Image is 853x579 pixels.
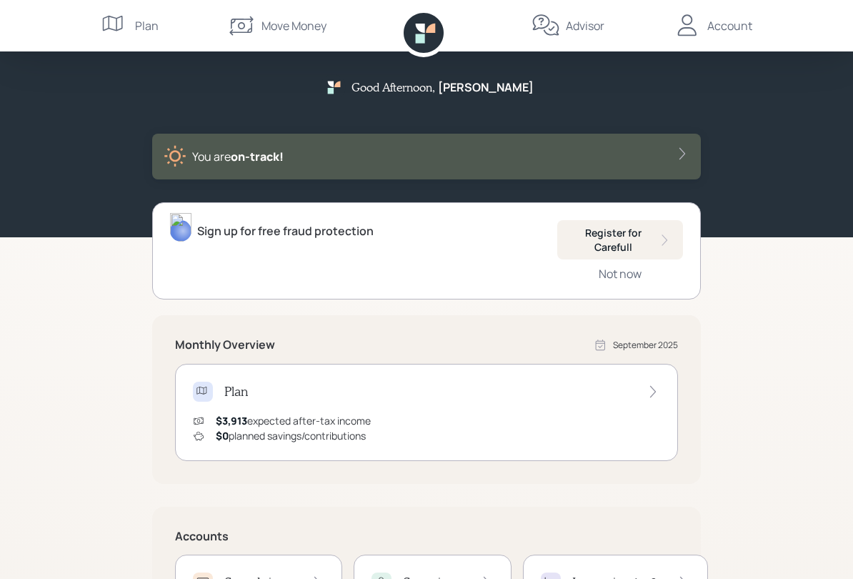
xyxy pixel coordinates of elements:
div: Register for Carefull [569,226,672,254]
div: Account [707,17,752,34]
button: Register for Carefull [557,220,683,259]
div: Advisor [566,17,604,34]
span: $0 [216,429,229,442]
div: Sign up for free fraud protection [197,222,374,239]
div: Move Money [261,17,326,34]
img: sunny-XHVQM73Q.digested.png [164,145,186,168]
h5: Accounts [175,530,678,543]
img: james-distasi-headshot.png [170,213,191,242]
div: You are [192,148,284,165]
div: September 2025 [613,339,678,352]
div: expected after-tax income [216,413,371,428]
div: planned savings/contributions [216,428,366,443]
div: Plan [135,17,159,34]
div: Not now [599,266,642,282]
h5: Monthly Overview [175,338,275,352]
span: $3,913 [216,414,247,427]
h5: [PERSON_NAME] [438,81,534,94]
h4: Plan [224,384,248,400]
h5: Good Afternoon , [351,80,435,94]
span: on‑track! [231,149,284,164]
